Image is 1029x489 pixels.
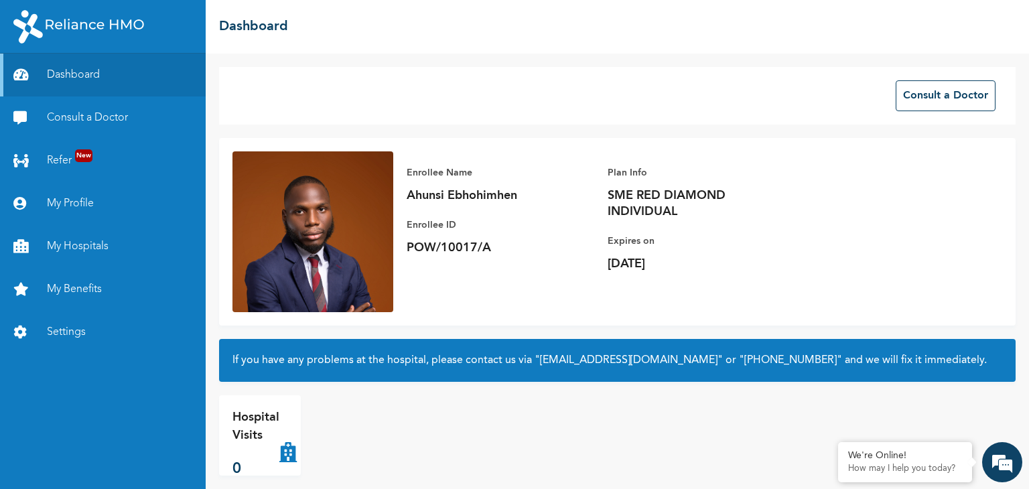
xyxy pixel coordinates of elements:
[407,188,594,204] p: Ahunsi Ebhohimhen
[608,165,795,181] p: Plan Info
[848,464,962,474] p: How may I help you today?
[232,151,393,312] img: Enrollee
[232,352,1002,368] h2: If you have any problems at the hospital, please contact us via or and we will fix it immediately.
[75,149,92,162] span: New
[608,233,795,249] p: Expires on
[232,409,279,445] p: Hospital Visits
[407,217,594,233] p: Enrollee ID
[13,10,144,44] img: RelianceHMO's Logo
[232,458,279,480] p: 0
[608,256,795,272] p: [DATE]
[896,80,996,111] button: Consult a Doctor
[739,355,842,366] a: "[PHONE_NUMBER]"
[407,165,594,181] p: Enrollee Name
[219,17,288,37] h2: Dashboard
[407,240,594,256] p: POW/10017/A
[848,450,962,462] div: We're Online!
[608,188,795,220] p: SME RED DIAMOND INDIVIDUAL
[535,355,723,366] a: "[EMAIL_ADDRESS][DOMAIN_NAME]"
